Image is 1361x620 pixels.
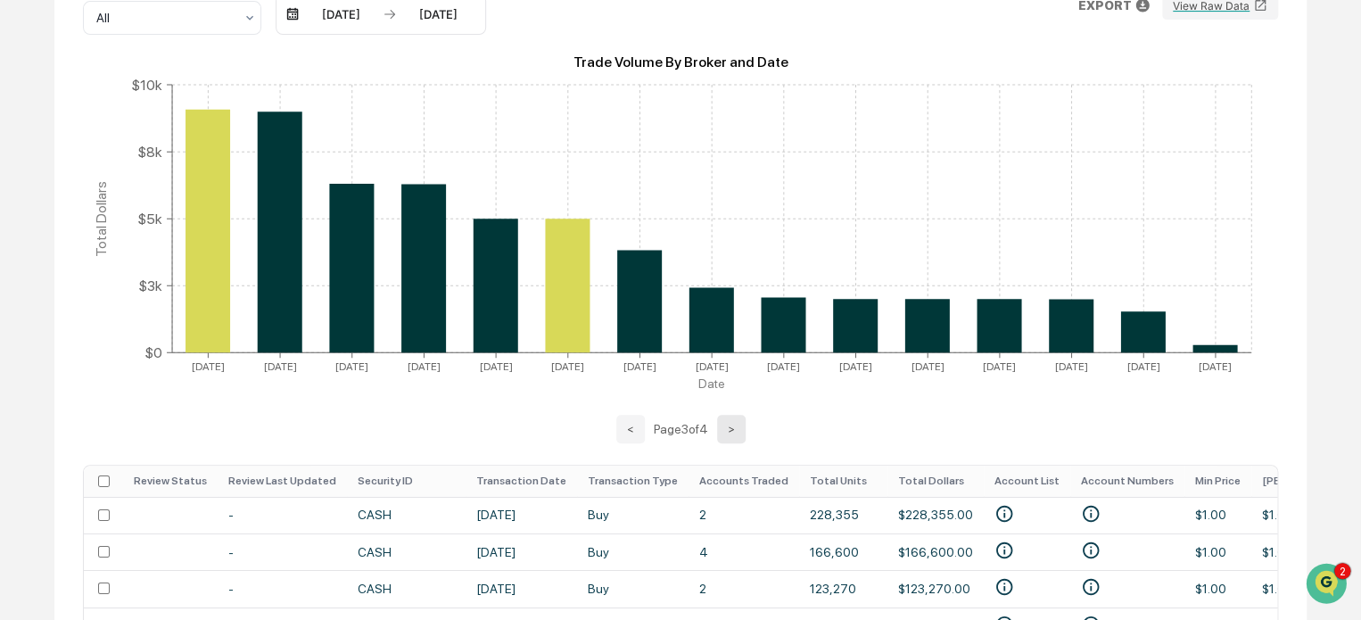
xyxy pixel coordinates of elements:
tspan: [DATE] [839,360,872,372]
td: $1.00 [1184,533,1251,570]
tspan: [DATE] [983,360,1016,372]
img: arrow right [383,7,397,21]
a: Powered byPylon [126,393,216,407]
td: CASH [347,497,466,533]
button: < [616,415,645,443]
svg: • Colborn Road Re • The Book of Mor [994,577,1014,597]
span: Pylon [177,393,216,407]
tspan: Total Dollars [93,180,110,256]
span: [PERSON_NAME] [55,242,144,256]
svg: • 535NT339 • 850CK273 [1081,504,1101,524]
tspan: Date [698,376,725,391]
th: Total Dollars [887,466,984,497]
span: Data Lookup [36,350,112,368]
td: - [218,533,347,570]
tspan: [DATE] [767,360,800,372]
div: Past conversations [18,197,120,211]
td: 123,270 [799,570,887,607]
span: [DATE] [158,242,194,256]
th: Review Last Updated [218,466,347,497]
td: [DATE] [466,497,577,533]
td: [DATE] [466,570,577,607]
td: [DATE] [466,533,577,570]
td: Buy [577,533,689,570]
span: Attestations [147,316,221,334]
td: CASH [347,533,466,570]
td: $1.00 [1184,570,1251,607]
td: 166,600 [799,533,887,570]
div: We're available if you need us! [80,153,245,168]
img: Jack Rasmussen [18,225,46,253]
td: - [218,497,347,533]
td: $228,355.00 [887,497,984,533]
span: Page 3 of 4 [654,422,708,436]
td: 4 [689,533,799,570]
div: 🔎 [18,351,32,366]
button: See all [276,194,325,215]
a: 🗄️Attestations [122,309,228,341]
img: 8933085812038_c878075ebb4cc5468115_72.jpg [37,136,70,168]
th: Accounts Traded [689,466,799,497]
td: 228,355 [799,497,887,533]
td: $166,600.00 [887,533,984,570]
td: Buy [577,570,689,607]
th: Total Units [799,466,887,497]
tspan: $3k [138,277,162,293]
td: $1.00 [1251,533,1361,570]
svg: • Rosen Sherrill • Wehner Traci [994,504,1014,524]
th: Transaction Date [466,466,577,497]
th: Account Numbers [1070,466,1184,497]
div: 🖐️ [18,318,32,332]
tspan: [DATE] [264,360,297,372]
div: [DATE] [303,7,379,21]
tspan: $0 [144,343,162,360]
tspan: [DATE] [335,360,368,372]
img: 1746055101610-c473b297-6a78-478c-a979-82029cc54cd1 [36,243,50,257]
button: Start new chat [303,141,325,162]
th: Review Status [123,466,218,497]
svg: • 223XK356 • 226VK347 [1081,577,1101,597]
td: Buy [577,497,689,533]
button: > [717,415,746,443]
td: - [218,570,347,607]
th: [PERSON_NAME] [1251,466,1361,497]
td: 2 [689,497,799,533]
tspan: [DATE] [911,360,944,372]
div: [DATE] [400,7,476,21]
tspan: [DATE] [408,360,441,372]
td: $123,270.00 [887,570,984,607]
a: 🔎Data Lookup [11,343,120,375]
tspan: [DATE] [623,360,656,372]
td: CASH [347,570,466,607]
div: Start new chat [80,136,293,153]
td: $1.00 [1251,570,1361,607]
td: $1.00 [1184,497,1251,533]
svg: • 535NT339 • 638Y5003 • 787AY173 • 850CK273 [1081,541,1101,560]
th: Security ID [347,466,466,497]
span: Preclearance [36,316,115,334]
div: 🗄️ [129,318,144,332]
tspan: $10k [131,76,162,93]
tspan: [DATE] [1055,360,1088,372]
img: calendar [285,7,300,21]
tspan: $8k [137,143,162,160]
th: Min Price [1184,466,1251,497]
img: 1746055101610-c473b297-6a78-478c-a979-82029cc54cd1 [18,136,50,168]
tspan: [DATE] [551,360,584,372]
span: • [148,242,154,256]
tspan: [DATE] [480,360,513,372]
text: Trade Volume By Broker and Date [573,54,788,70]
a: 🖐️Preclearance [11,309,122,341]
td: 2 [689,570,799,607]
th: Account List [984,466,1070,497]
tspan: [DATE] [1199,360,1232,372]
tspan: [DATE] [1126,360,1159,372]
th: Transaction Type [577,466,689,497]
td: $1.00 [1251,497,1361,533]
tspan: [DATE] [192,360,225,372]
tspan: [DATE] [695,360,728,372]
p: How can we help? [18,37,325,65]
tspan: $5k [137,210,162,227]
